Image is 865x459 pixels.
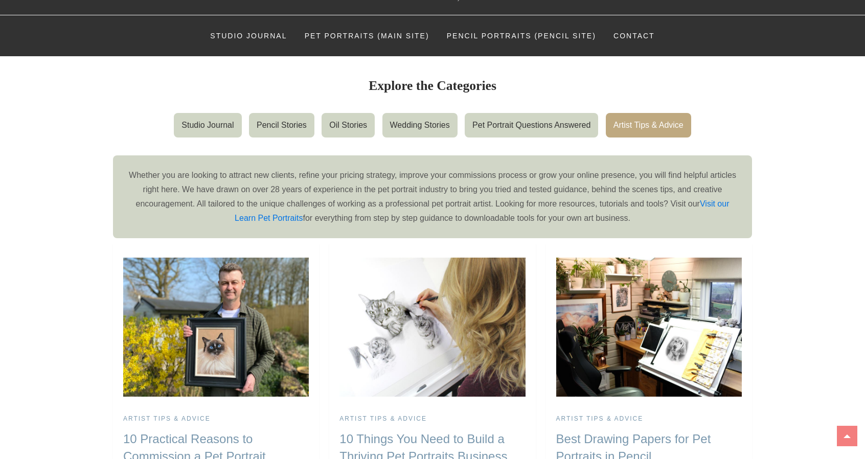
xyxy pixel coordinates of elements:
[606,20,663,51] a: Contact
[123,258,309,397] img: 10 Practical Reasons to Commission a Pet Portrait
[556,258,742,397] img: Best Drawing Papers for Pet Portraits in Pencil
[297,20,437,51] a: Pet Portraits (Main Site)
[439,20,604,51] a: Pencil Portraits (Pencil Site)
[322,113,375,137] a: Oil Stories
[249,113,314,137] a: Pencil Stories
[382,113,458,137] a: Wedding Stories
[339,258,525,397] img: 10 Things You Need to Build a Thriving Pet Portraits Business
[339,415,427,423] a: Artist Tips & Advice
[174,113,241,137] a: Studio Journal
[556,415,644,423] a: Artist Tips & Advice
[465,113,598,137] a: Pet Portrait Questions Answered
[123,415,211,423] a: Artist Tips & Advice
[126,168,739,225] p: Whether you are looking to attract new clients, refine your pricing strategy, improve your commis...
[606,113,691,137] a: Artist Tips & Advice
[202,20,294,51] a: Studio Journal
